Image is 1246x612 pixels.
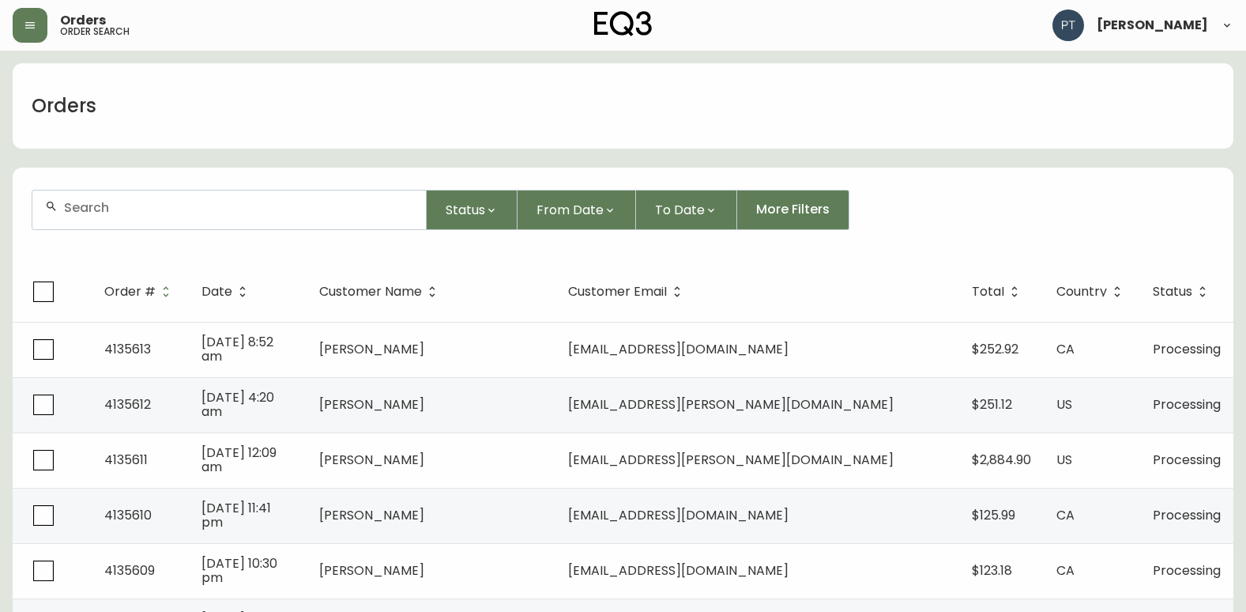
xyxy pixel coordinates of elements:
[972,287,1004,297] span: Total
[1153,285,1213,299] span: Status
[655,200,705,220] span: To Date
[536,200,604,220] span: From Date
[104,340,151,358] span: 4135613
[568,451,894,469] span: [EMAIL_ADDRESS][PERSON_NAME][DOMAIN_NAME]
[972,340,1018,358] span: $252.92
[1056,506,1075,524] span: CA
[319,395,424,414] span: [PERSON_NAME]
[972,561,1012,580] span: $123.18
[104,506,152,524] span: 4135610
[1056,287,1107,297] span: Country
[1056,561,1075,580] span: CA
[60,27,130,36] h5: order search
[64,200,413,215] input: Search
[1153,287,1192,297] span: Status
[1056,395,1072,414] span: US
[1056,340,1075,358] span: CA
[1153,561,1221,580] span: Processing
[319,561,424,580] span: [PERSON_NAME]
[1153,340,1221,358] span: Processing
[972,451,1031,469] span: $2,884.90
[201,333,273,365] span: [DATE] 8:52 am
[201,287,232,297] span: Date
[594,11,653,36] img: logo
[568,506,789,524] span: [EMAIL_ADDRESS][DOMAIN_NAME]
[446,200,485,220] span: Status
[1153,451,1221,469] span: Processing
[756,201,830,218] span: More Filters
[972,285,1025,299] span: Total
[201,285,253,299] span: Date
[201,554,277,587] span: [DATE] 10:30 pm
[1056,451,1072,469] span: US
[319,451,424,469] span: [PERSON_NAME]
[1153,506,1221,524] span: Processing
[201,388,274,421] span: [DATE] 4:20 am
[1097,19,1208,32] span: [PERSON_NAME]
[972,395,1012,414] span: $251.12
[737,190,849,230] button: More Filters
[636,190,737,230] button: To Date
[972,506,1015,524] span: $125.99
[568,340,789,358] span: [EMAIL_ADDRESS][DOMAIN_NAME]
[1153,395,1221,414] span: Processing
[32,93,96,119] h1: Orders
[518,190,636,230] button: From Date
[568,287,667,297] span: Customer Email
[568,561,789,580] span: [EMAIL_ADDRESS][DOMAIN_NAME]
[319,287,422,297] span: Customer Name
[568,395,894,414] span: [EMAIL_ADDRESS][PERSON_NAME][DOMAIN_NAME]
[60,14,106,27] span: Orders
[1056,285,1127,299] span: Country
[319,340,424,358] span: [PERSON_NAME]
[104,287,156,297] span: Order #
[568,285,687,299] span: Customer Email
[201,499,271,531] span: [DATE] 11:41 pm
[104,561,155,580] span: 4135609
[104,395,151,414] span: 4135612
[1052,9,1084,41] img: 986dcd8e1aab7847125929f325458823
[319,285,442,299] span: Customer Name
[201,444,277,476] span: [DATE] 12:09 am
[104,285,176,299] span: Order #
[104,451,148,469] span: 4135611
[319,506,424,524] span: [PERSON_NAME]
[427,190,518,230] button: Status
